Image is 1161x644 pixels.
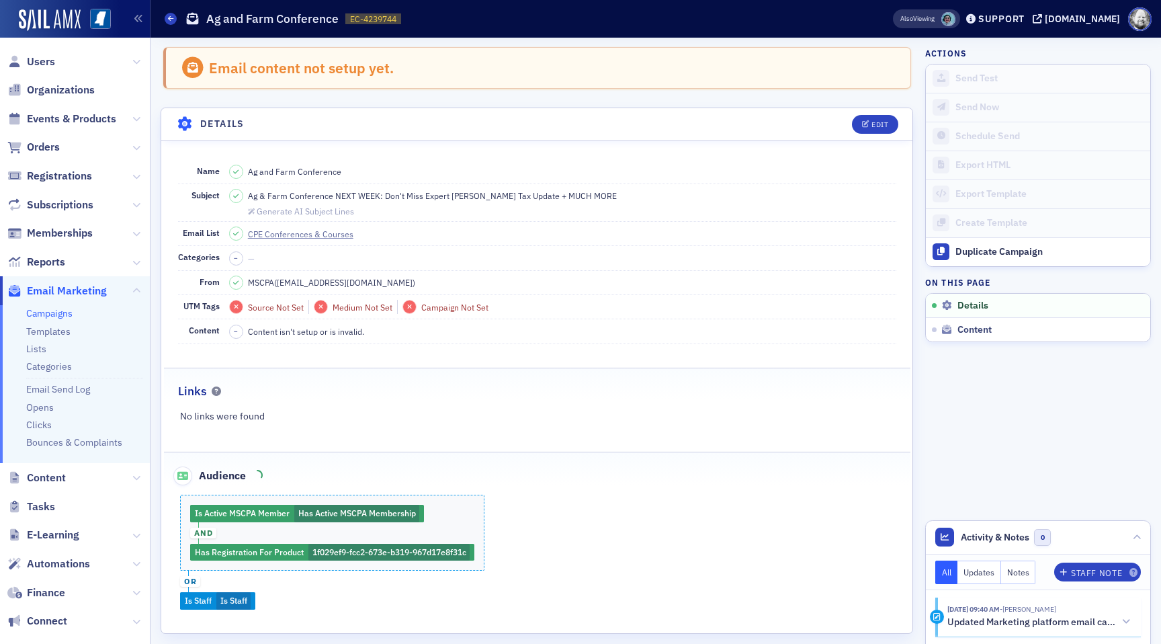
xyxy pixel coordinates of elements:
[189,325,220,335] span: Content
[957,561,1001,584] button: Updates
[27,586,65,600] span: Finance
[925,276,1151,288] h4: On this page
[27,557,90,571] span: Automations
[248,276,415,288] span: MSCPA ( [EMAIL_ADDRESS][DOMAIN_NAME] )
[26,360,72,372] a: Categories
[26,343,46,355] a: Lists
[955,159,1144,171] div: Export HTML
[1054,563,1141,581] button: Staff Note
[900,14,913,23] div: Also
[1033,14,1125,24] button: [DOMAIN_NAME]
[26,383,90,395] a: Email Send Log
[178,383,207,400] h2: Links
[27,471,66,485] span: Content
[81,9,111,32] a: View Homepage
[197,165,220,176] span: Name
[200,117,245,131] h4: Details
[26,401,54,413] a: Opens
[935,561,958,584] button: All
[26,436,122,448] a: Bounces & Complaints
[248,228,365,240] a: CPE Conferences & Courses
[7,499,55,514] a: Tasks
[1000,604,1056,614] span: Rachel Shirley
[930,610,944,624] div: Activity
[955,102,1144,114] div: Send Now
[200,276,220,287] span: From
[183,300,220,311] span: UTM Tags
[957,300,988,312] span: Details
[178,251,220,262] span: Categories
[234,253,238,263] span: –
[7,54,55,69] a: Users
[955,130,1144,143] div: Schedule Send
[350,13,396,25] span: EC-4239744
[27,614,67,629] span: Connect
[1045,13,1120,25] div: [DOMAIN_NAME]
[27,284,107,298] span: Email Marketing
[27,198,93,212] span: Subscriptions
[955,73,1144,85] div: Send Test
[209,59,394,77] div: Email content not setup yet.
[257,208,354,215] div: Generate AI Subject Lines
[183,227,220,238] span: Email List
[27,169,92,184] span: Registrations
[7,169,92,184] a: Registrations
[925,47,967,59] h4: Actions
[7,586,65,600] a: Finance
[961,530,1029,545] span: Activity & Notes
[7,528,79,542] a: E-Learning
[1001,561,1036,584] button: Notes
[19,9,81,31] img: SailAMX
[27,140,60,155] span: Orders
[7,112,116,126] a: Events & Products
[7,198,93,212] a: Subscriptions
[926,237,1150,266] button: Duplicate Campaign
[7,471,66,485] a: Content
[27,54,55,69] span: Users
[248,165,341,177] span: Ag and Farm Conference
[955,188,1144,200] div: Export Template
[900,14,935,24] span: Viewing
[941,12,955,26] span: Rachel Shirley
[333,302,392,313] span: Medium Not Set
[248,325,364,337] span: Content isn't setup or is invalid.
[27,112,116,126] span: Events & Products
[947,604,1000,614] time: 8/11/2025 09:40 AM
[421,302,488,313] span: Campaign Not Set
[248,253,255,264] span: —
[248,190,617,202] span: Ag & Farm Conference NEXT WEEK: Don't Miss Expert [PERSON_NAME] Tax Update + MUCH MORE
[1071,569,1122,577] div: Staff Note
[206,11,339,27] h1: Ag and Farm Conference
[871,121,888,128] div: Edit
[27,255,65,270] span: Reports
[955,246,1144,258] div: Duplicate Campaign
[173,467,247,485] span: Audience
[1034,529,1051,546] span: 0
[27,226,93,241] span: Memberships
[7,557,90,571] a: Automations
[7,83,95,97] a: Organizations
[7,255,65,270] a: Reports
[26,325,71,337] a: Templates
[947,615,1131,629] button: Updated Marketing platform email campaign: Ag and Farm Conference
[955,217,1144,229] div: Create Template
[248,302,304,313] span: Source Not Set
[947,616,1116,629] h5: Updated Marketing platform email campaign: Ag and Farm Conference
[191,190,220,200] span: Subject
[957,324,992,336] span: Content
[164,409,910,424] div: No links were found
[7,284,107,298] a: Email Marketing
[27,499,55,514] span: Tasks
[7,226,93,241] a: Memberships
[1128,7,1152,31] span: Profile
[26,419,52,431] a: Clicks
[90,9,111,30] img: SailAMX
[7,140,60,155] a: Orders
[978,13,1025,25] div: Support
[234,327,238,336] span: –
[248,204,354,216] button: Generate AI Subject Lines
[27,83,95,97] span: Organizations
[27,528,79,542] span: E-Learning
[852,115,898,134] button: Edit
